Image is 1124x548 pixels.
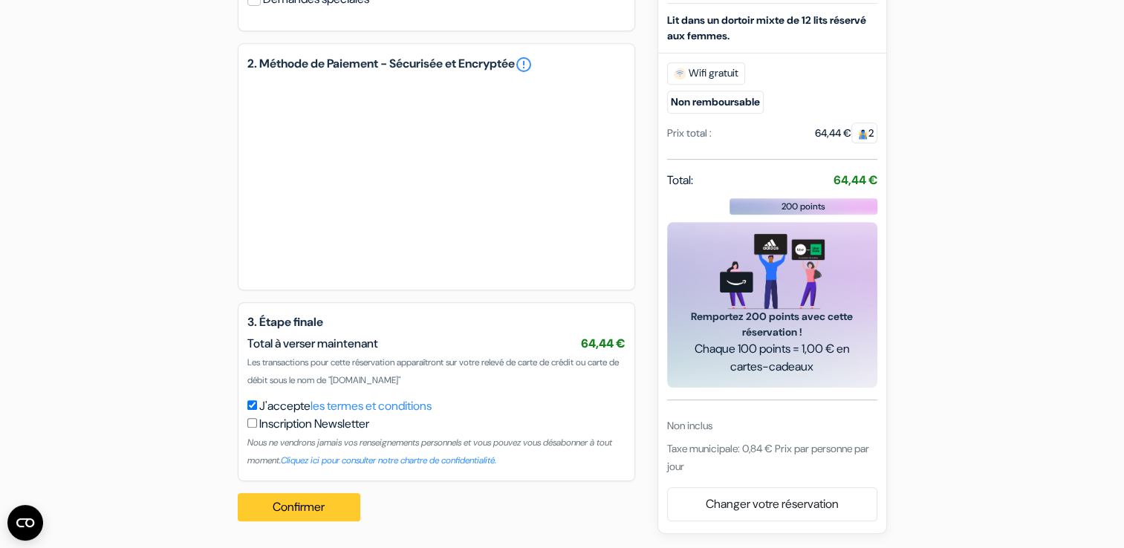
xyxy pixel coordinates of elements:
[667,172,693,189] span: Total:
[667,125,712,141] div: Prix total :
[281,454,496,466] a: Cliquez ici pour consulter notre chartre de confidentialité.
[815,125,877,141] div: 64,44 €
[857,128,868,140] img: guest.svg
[667,91,764,114] small: Non remboursable
[247,336,378,351] span: Total à verser maintenant
[685,308,860,339] span: Remportez 200 points avec cette réservation !
[247,356,619,386] span: Les transactions pour cette réservation apparaîtront sur votre relevé de carte de crédit ou carte...
[262,94,611,263] iframe: Cadre de saisie sécurisé pour le paiement
[259,397,432,415] label: J'accepte
[685,339,860,375] span: Chaque 100 points = 1,00 € en cartes-cadeaux
[238,493,361,521] button: Confirmer
[668,489,877,518] a: Changer votre réservation
[311,398,432,414] a: les termes et conditions
[581,336,626,351] span: 64,44 €
[834,172,877,188] strong: 64,44 €
[851,123,877,143] span: 2
[247,56,626,74] h5: 2. Méthode de Paiement - Sécurisée et Encryptée
[782,200,825,213] span: 200 points
[515,56,533,74] a: error_outline
[667,441,869,472] span: Taxe municipale: 0,84 € Prix par personne par jour
[7,505,43,541] button: Ouvrir le widget CMP
[667,13,866,42] b: Lit dans un dortoir mixte de 12 lits réservé aux femmes.
[674,68,686,79] img: free_wifi.svg
[720,234,825,309] img: gift_card_hero_new.png
[667,417,877,433] div: Non inclus
[247,437,612,466] small: Nous ne vendrons jamais vos renseignements personnels et vous pouvez vous désabonner à tout moment.
[259,415,369,433] label: Inscription Newsletter
[247,315,626,329] h5: 3. Étape finale
[667,62,745,85] span: Wifi gratuit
